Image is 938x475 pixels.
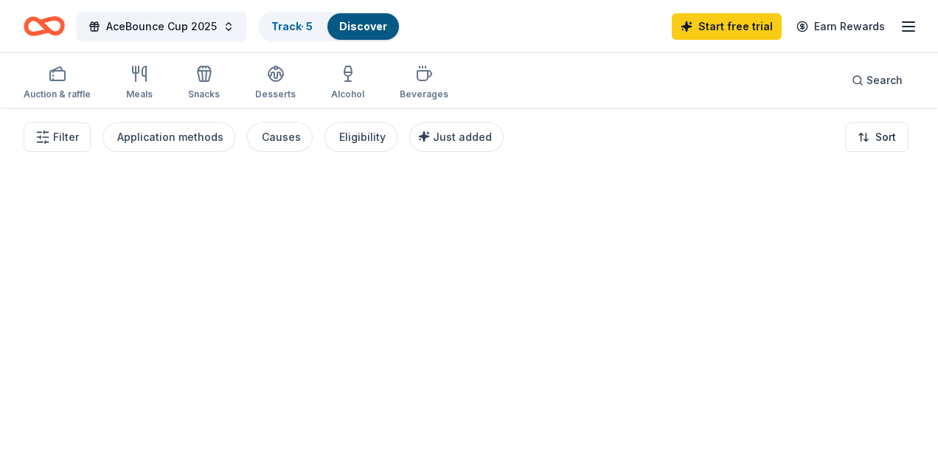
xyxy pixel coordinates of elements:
a: Earn Rewards [788,13,894,40]
a: Track· 5 [271,20,313,32]
div: Alcohol [331,89,364,100]
div: Eligibility [339,128,386,146]
button: Sort [845,122,909,152]
button: Auction & raffle [24,59,91,108]
div: Snacks [188,89,220,100]
div: Auction & raffle [24,89,91,100]
span: Sort [875,128,896,146]
div: Application methods [117,128,223,146]
button: Track· 5Discover [258,12,400,41]
button: AceBounce Cup 2025 [77,12,246,41]
button: Filter [24,122,91,152]
span: Just added [433,131,492,143]
button: Desserts [255,59,296,108]
button: Beverages [400,59,448,108]
span: Search [866,72,903,89]
button: Meals [126,59,153,108]
button: Alcohol [331,59,364,108]
div: Beverages [400,89,448,100]
span: AceBounce Cup 2025 [106,18,217,35]
button: Snacks [188,59,220,108]
a: Discover [339,20,387,32]
button: Search [840,66,914,95]
div: Desserts [255,89,296,100]
a: Home [24,9,65,44]
span: Filter [53,128,79,146]
div: Meals [126,89,153,100]
button: Just added [409,122,504,152]
button: Eligibility [324,122,397,152]
a: Start free trial [672,13,782,40]
div: Causes [262,128,301,146]
button: Application methods [103,122,235,152]
button: Causes [247,122,313,152]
